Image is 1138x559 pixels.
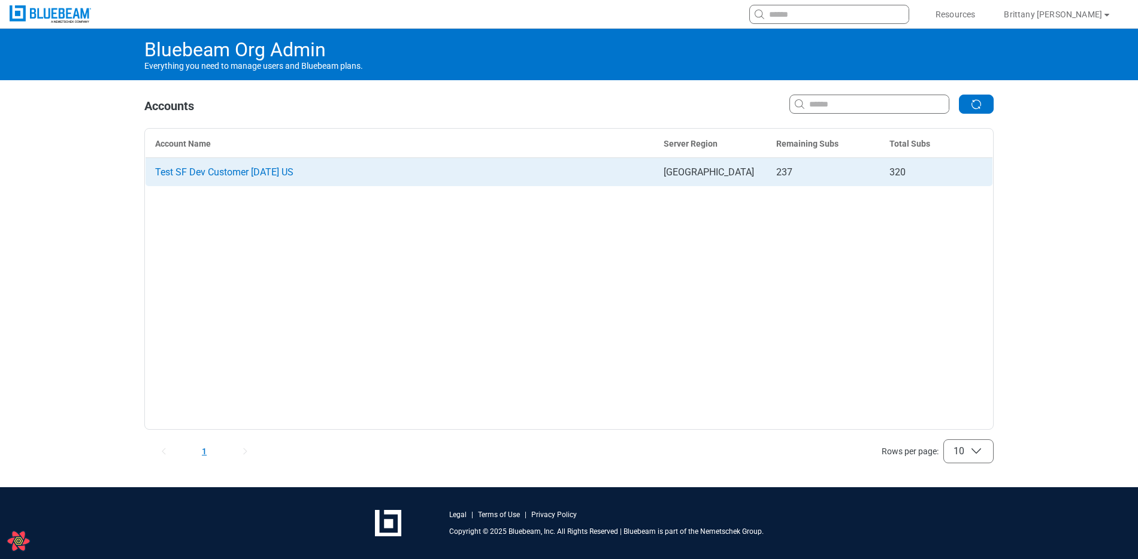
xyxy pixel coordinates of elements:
td: 320 [880,158,993,187]
div: Server Region [664,138,758,150]
button: Resources [921,5,989,24]
button: Rows per page [943,439,994,463]
td: 237 [767,158,880,187]
h1: Accounts [144,99,194,119]
span: Rows per page : [882,446,939,456]
a: Terms of Use [478,510,520,519]
div: Everything you need to manage users and Bluebeam plans. [135,29,1003,80]
button: Previous Page [144,442,183,461]
td: [GEOGRAPHIC_DATA] [654,158,767,187]
h1: Bluebeam Org Admin [144,38,994,61]
p: Copyright © 2025 Bluebeam, Inc. All Rights Reserved | Bluebeam is part of the Nemetschek Group. [449,527,764,536]
a: Legal [449,510,467,519]
img: Bluebeam, Inc. [10,5,91,23]
div: Account Name [155,138,644,150]
button: 1 [187,442,221,461]
button: Next Page [226,442,264,461]
span: 10 [954,445,964,457]
a: Privacy Policy [531,510,577,519]
table: bb-data-table [145,129,993,187]
button: Brittany [PERSON_NAME] [989,5,1126,24]
div: | | [449,510,577,519]
button: Open React Query Devtools [7,529,31,553]
span: Test SF Dev Customer [DATE] US [155,166,293,178]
